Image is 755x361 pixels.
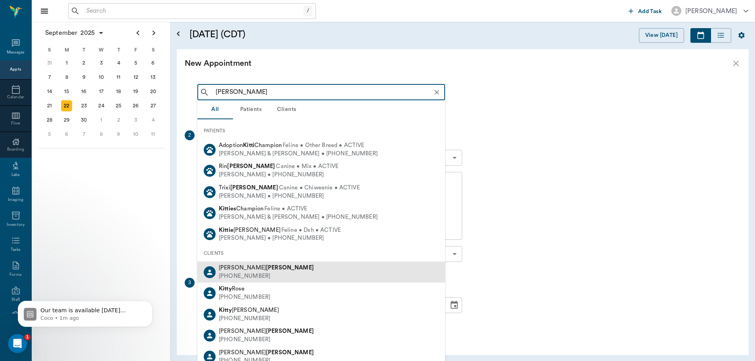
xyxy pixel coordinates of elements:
[185,278,195,288] div: 3
[219,315,279,323] div: [PHONE_NUMBER]
[147,57,159,69] div: Saturday, September 6, 2025
[269,100,304,119] button: Clients
[147,100,159,111] div: Saturday, September 27, 2025
[212,87,443,98] input: Search
[61,86,72,97] div: Monday, September 15, 2025
[113,86,124,97] div: Thursday, September 18, 2025
[96,100,107,111] div: Wednesday, September 24, 2025
[304,6,312,16] div: /
[113,129,124,140] div: Thursday, October 9, 2025
[44,27,79,38] span: September
[219,185,278,191] span: Trixi
[219,307,279,313] span: [PERSON_NAME]
[219,286,245,292] span: Rose
[130,72,141,83] div: Friday, September 12, 2025
[113,72,124,83] div: Thursday, September 11, 2025
[130,57,141,69] div: Friday, September 5, 2025
[219,328,314,334] span: [PERSON_NAME]
[146,25,162,41] button: Next page
[665,4,755,18] button: [PERSON_NAME]
[44,129,55,140] div: Sunday, October 5, 2025
[144,44,162,56] div: S
[197,122,445,139] div: PATIENTS
[61,72,72,83] div: Monday, September 8, 2025
[11,172,20,178] div: Labs
[75,44,93,56] div: T
[44,100,55,111] div: Sunday, September 21, 2025
[36,3,52,19] button: Close drawer
[219,150,378,158] div: [PERSON_NAME] & [PERSON_NAME] • [PHONE_NUMBER]
[266,350,314,355] b: [PERSON_NAME]
[78,129,90,140] div: Tuesday, October 7, 2025
[79,27,96,38] span: 2025
[58,44,76,56] div: M
[279,184,360,192] span: Canine • Chiweenie • ACTIVE
[61,115,72,126] div: Monday, September 29, 2025
[44,86,55,97] div: Sunday, September 14, 2025
[113,100,124,111] div: Thursday, September 25, 2025
[113,115,124,126] div: Thursday, October 2, 2025
[10,272,21,278] div: Forms
[219,206,236,212] b: Kitties
[130,129,141,140] div: Friday, October 10, 2025
[78,86,90,97] div: Tuesday, September 16, 2025
[264,205,307,213] span: Feline • ACTIVE
[41,25,108,41] button: September2025
[197,100,233,119] button: All
[96,115,107,126] div: Wednesday, October 1, 2025
[78,115,90,126] div: Tuesday, September 30, 2025
[78,57,90,69] div: Tuesday, September 2, 2025
[127,44,145,56] div: F
[78,72,90,83] div: Tuesday, September 9, 2025
[93,44,110,56] div: W
[96,72,107,83] div: Wednesday, September 10, 2025
[96,129,107,140] div: Wednesday, October 8, 2025
[147,115,159,126] div: Saturday, October 4, 2025
[7,50,25,55] div: Messages
[10,67,21,73] div: Appts
[276,162,338,171] span: Canine • Mix • ACTIVE
[281,226,341,235] span: Feline • Dsh • ACTIVE
[113,57,124,69] div: Thursday, September 4, 2025
[625,4,665,18] button: Add Task
[446,297,462,313] button: Choose date, selected date is Sep 22, 2025
[44,115,55,126] div: Sunday, September 28, 2025
[61,57,72,69] div: Monday, September 1, 2025
[219,163,275,169] span: Rin
[61,129,72,140] div: Monday, October 6, 2025
[230,185,278,191] b: [PERSON_NAME]
[283,141,364,150] span: Feline • Other Breed • ACTIVE
[185,57,731,70] div: New Appointment
[233,100,269,119] button: Patients
[130,100,141,111] div: Friday, September 26, 2025
[185,130,195,140] div: 2
[266,328,314,334] b: [PERSON_NAME]
[219,286,232,292] b: Kitty
[219,234,341,243] div: [PERSON_NAME] • [PHONE_NUMBER]
[219,336,314,344] div: [PHONE_NUMBER]
[8,197,23,203] div: Imaging
[130,25,146,41] button: Previous page
[219,265,314,271] span: [PERSON_NAME]
[83,6,304,17] input: Search
[731,59,741,68] button: close
[219,213,378,222] div: [PERSON_NAME] & [PERSON_NAME] • [PHONE_NUMBER]
[219,142,282,148] span: Adoption Champion
[685,6,737,16] div: [PERSON_NAME]
[219,293,270,302] div: [PHONE_NUMBER]
[219,227,281,233] span: [PERSON_NAME]
[243,142,254,148] b: Kitti
[78,100,90,111] div: Tuesday, September 23, 2025
[44,57,55,69] div: Sunday, August 31, 2025
[6,284,164,340] iframe: Intercom notifications message
[219,227,233,233] b: Kittie
[219,206,264,212] span: Champion
[130,86,141,97] div: Friday, September 19, 2025
[219,192,360,201] div: [PERSON_NAME] • [PHONE_NUMBER]
[219,350,314,355] span: [PERSON_NAME]
[24,334,31,340] span: 1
